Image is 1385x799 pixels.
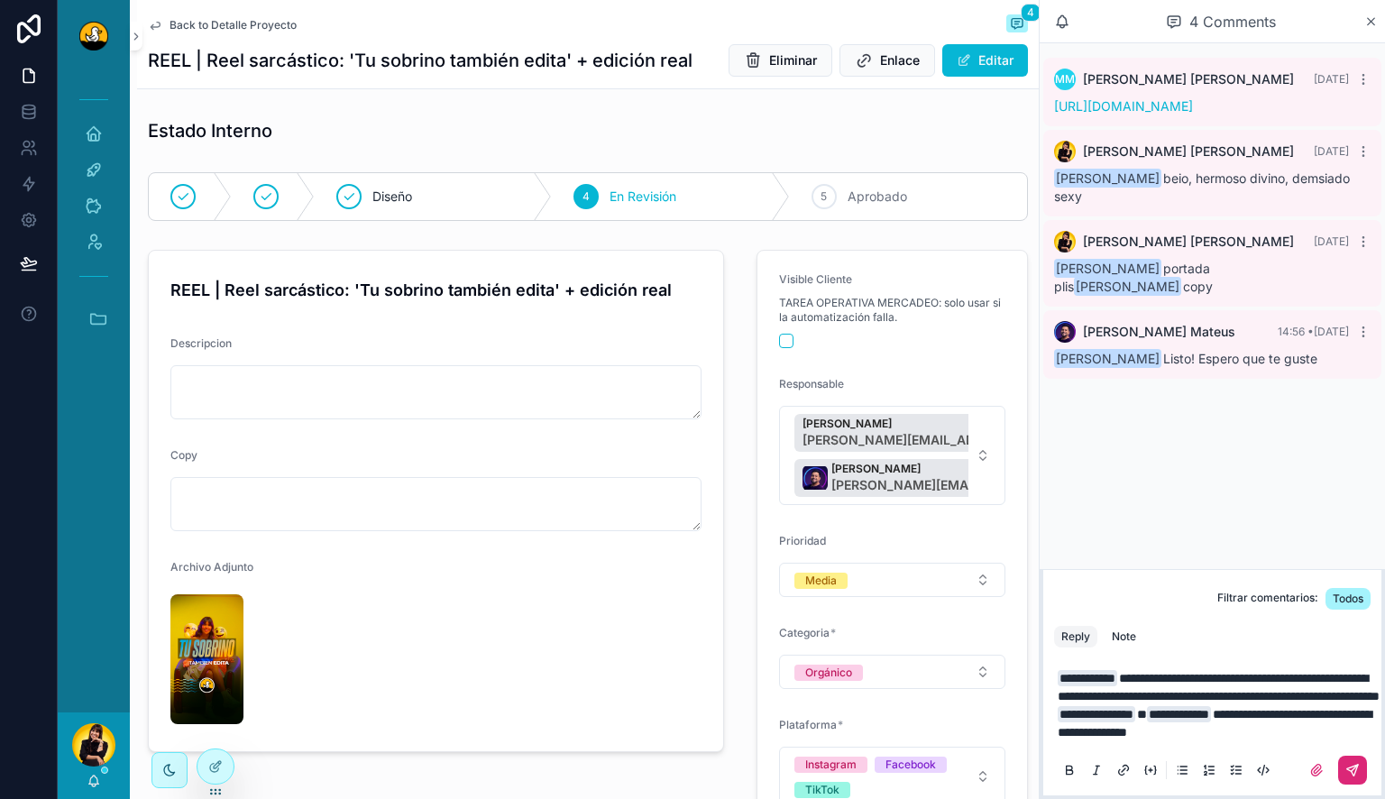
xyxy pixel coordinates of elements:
[803,431,1091,449] span: [PERSON_NAME][EMAIL_ADDRESS][PERSON_NAME][DOMAIN_NAME]
[1054,170,1350,204] span: beio, hermoso divino, demsiado sexy
[794,414,1117,452] button: Unselect 7
[1006,14,1028,36] button: 4
[1083,323,1235,341] span: [PERSON_NAME] Mateus
[1054,626,1097,647] button: Reply
[1083,142,1294,161] span: [PERSON_NAME] [PERSON_NAME]
[779,655,1005,689] button: Select Button
[1021,4,1041,22] span: 4
[779,377,844,390] span: Responsable
[729,44,832,77] button: Eliminar
[372,188,412,206] span: Diseño
[1105,626,1143,647] button: Note
[1189,11,1276,32] span: 4 Comments
[794,663,863,681] button: Unselect ORGANICO
[831,476,1120,494] span: [PERSON_NAME][EMAIL_ADDRESS][PERSON_NAME][DOMAIN_NAME]
[848,188,907,206] span: Aprobado
[1314,72,1349,86] span: [DATE]
[170,448,197,462] span: Copy
[805,573,837,589] div: Media
[779,296,1005,325] span: TAREA OPERATIVA MERCADEO: solo usar si la automatización falla.
[79,22,108,51] img: App logo
[1054,98,1193,114] a: [URL][DOMAIN_NAME]
[794,459,1146,497] button: Unselect 31
[610,188,676,206] span: En Revisión
[1217,591,1318,610] span: Filtrar comentarios:
[831,462,1120,476] span: [PERSON_NAME]
[148,118,272,143] h1: Estado Interno
[885,757,936,773] div: Facebook
[794,755,867,773] button: Unselect INSTAGRAM
[821,189,827,204] span: 5
[839,44,935,77] button: Enlace
[880,51,920,69] span: Enlace
[170,560,253,574] span: Archivo Adjunto
[170,278,702,302] h4: REEL | Reel sarcástico: 'Tu sobrino también edita' + edición real
[582,189,590,204] span: 4
[805,665,852,681] div: Orgánico
[942,44,1028,77] button: Editar
[1054,169,1161,188] span: [PERSON_NAME]
[170,18,297,32] span: Back to Detalle Proyecto
[1083,233,1294,251] span: [PERSON_NAME] [PERSON_NAME]
[1083,70,1294,88] span: [PERSON_NAME] [PERSON_NAME]
[1054,259,1161,278] span: [PERSON_NAME]
[1314,144,1349,158] span: [DATE]
[1074,277,1181,296] span: [PERSON_NAME]
[794,780,850,798] button: Unselect TIK_TOK
[170,336,232,350] span: Descripcion
[805,757,857,773] div: Instagram
[805,782,839,798] div: TikTok
[148,48,692,73] h1: REEL | Reel sarcástico: 'Tu sobrino también edita' + edición real
[1278,325,1349,338] span: 14:56 • [DATE]
[1314,234,1349,248] span: [DATE]
[779,718,837,731] span: Plataforma
[1054,349,1161,368] span: [PERSON_NAME]
[1054,351,1317,366] span: Listo! Espero que te guste
[1325,588,1371,610] button: Todos
[875,755,947,773] button: Unselect FACEBOOK
[1055,72,1075,87] span: MM
[1054,261,1213,294] span: portada plis copy
[58,72,130,370] div: scrollable content
[779,272,852,286] span: Visible Cliente
[769,51,817,69] span: Eliminar
[803,417,1091,431] span: [PERSON_NAME]
[779,626,830,639] span: Categoria
[170,594,243,724] img: PORTADA__tu-sobrino-tambien-edita.png
[148,18,297,32] a: Back to Detalle Proyecto
[779,406,1005,505] button: Select Button
[1112,629,1136,644] div: Note
[779,563,1005,597] button: Select Button
[779,534,826,547] span: Prioridad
